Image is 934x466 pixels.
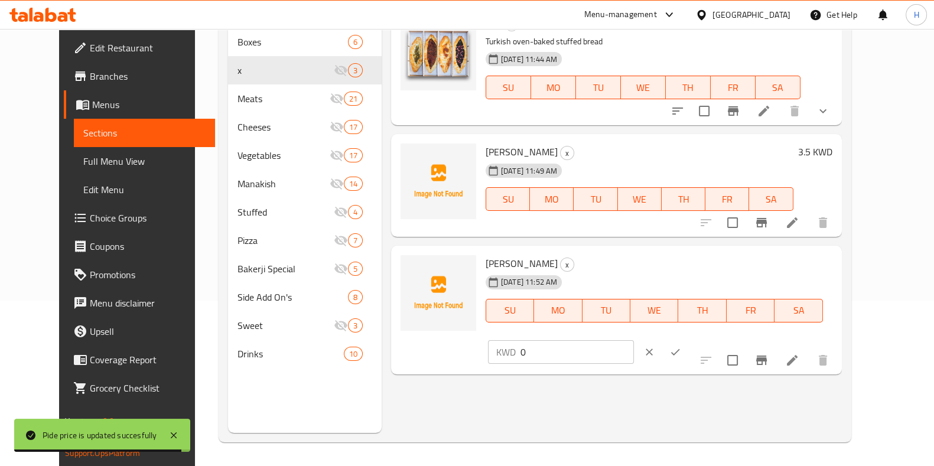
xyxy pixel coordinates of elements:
span: 3 [349,320,362,331]
span: Vegetables [237,148,329,162]
a: Coverage Report [64,346,215,374]
div: Stuffed4 [228,198,382,226]
img: Pide [401,15,476,90]
span: Side Add On's [237,290,347,304]
span: SA [754,191,788,208]
span: x [237,63,333,77]
span: 17 [344,150,362,161]
span: TU [578,191,613,208]
span: TU [581,79,616,96]
span: 6 [349,37,362,48]
button: TH [678,299,726,322]
a: Menu disclaimer [64,289,215,317]
a: Branches [64,62,215,90]
span: 5 [349,263,362,275]
span: Coupons [90,239,206,253]
button: WE [618,187,662,211]
span: [DATE] 11:44 AM [496,54,562,65]
span: [DATE] 11:49 AM [496,165,562,177]
a: Edit menu item [785,216,799,230]
span: WE [635,302,673,319]
span: 7 [349,235,362,246]
h6: 3.5 KWD [798,144,832,160]
svg: Inactive section [330,92,344,106]
button: TH [662,187,705,211]
span: Bakerji Special [237,262,333,276]
div: x [560,258,574,272]
div: [GEOGRAPHIC_DATA] [712,8,790,21]
div: Pizza7 [228,226,382,255]
a: Promotions [64,260,215,289]
span: SU [491,191,525,208]
a: Choice Groups [64,204,215,232]
button: delete [809,346,837,374]
svg: Inactive section [334,262,348,276]
button: Branch-specific-item [747,346,776,374]
span: FR [731,302,770,319]
svg: Inactive section [334,63,348,77]
span: Edit Menu [83,183,206,197]
span: TH [671,79,706,96]
span: Menus [92,97,206,112]
svg: Inactive section [330,177,344,191]
div: Manakish14 [228,170,382,198]
button: SU [486,299,534,322]
span: Promotions [90,268,206,282]
svg: Inactive section [334,205,348,219]
span: Boxes [237,35,347,49]
span: SA [760,79,796,96]
span: Version: [65,413,94,429]
div: Manakish [237,177,329,191]
span: SU [491,302,529,319]
div: x3 [228,56,382,84]
span: Sections [83,126,206,140]
div: Pide price is updated succesfully [43,429,157,442]
nav: Menu sections [228,23,382,373]
span: [DATE] 11:52 AM [496,276,562,288]
div: items [344,120,363,134]
div: Cheeses17 [228,113,382,141]
span: MO [539,302,577,319]
span: Sweet [237,318,333,333]
button: clear [636,339,662,365]
a: Edit menu item [785,353,799,367]
p: KWD [496,345,516,359]
img: Fatayer Mashrouha [401,144,476,219]
button: Branch-specific-item [719,97,747,125]
span: Stuffed [237,205,333,219]
button: FR [705,187,749,211]
a: Sections [74,119,215,147]
div: items [344,177,363,191]
span: FR [715,79,751,96]
div: Boxes6 [228,28,382,56]
button: Branch-specific-item [747,208,776,237]
span: [PERSON_NAME] [486,143,558,161]
div: Meats21 [228,84,382,113]
h6: 6 KWD [805,15,832,31]
span: TH [683,302,721,319]
a: Edit Restaurant [64,34,215,62]
span: SU [491,79,526,96]
div: items [348,205,363,219]
span: 3 [349,65,362,76]
button: MO [531,76,576,99]
span: Drinks [237,347,343,361]
div: Drinks10 [228,340,382,368]
div: items [344,148,363,162]
span: Full Menu View [83,154,206,168]
svg: Inactive section [334,233,348,247]
span: Choice Groups [90,211,206,225]
span: 17 [344,122,362,133]
button: FR [711,76,756,99]
span: WE [623,191,657,208]
svg: Inactive section [330,148,344,162]
button: SU [486,187,530,211]
button: TU [582,299,630,322]
div: items [348,63,363,77]
span: Branches [90,69,206,83]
